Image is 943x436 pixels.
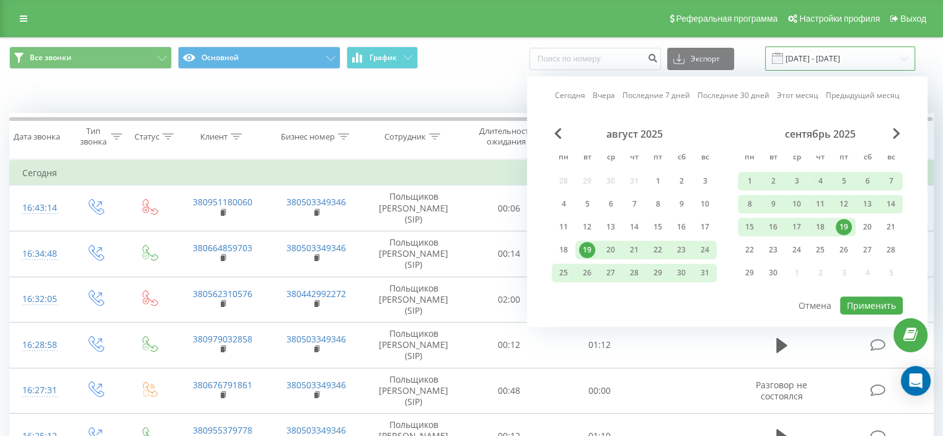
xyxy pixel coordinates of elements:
[650,265,666,281] div: 29
[742,196,758,212] div: 8
[808,195,832,213] div: чт 11 сент. 2025 г.
[646,264,670,282] div: пт 29 авг. 2025 г.
[670,172,693,190] div: сб 2 авг. 2025 г.
[200,131,228,142] div: Клиент
[552,241,575,259] div: пн 18 авг. 2025 г.
[599,241,622,259] div: ср 20 авг. 2025 г.
[578,149,596,167] abbr: вторник
[286,196,346,208] a: 380503349346
[742,265,758,281] div: 29
[856,172,879,190] div: сб 6 сент. 2025 г.
[10,161,934,185] td: Сегодня
[599,218,622,236] div: ср 13 авг. 2025 г.
[603,265,619,281] div: 27
[579,265,595,281] div: 26
[785,241,808,259] div: ср 24 сент. 2025 г.
[556,196,572,212] div: 4
[556,219,572,235] div: 11
[363,185,464,231] td: Польщиков [PERSON_NAME] (SIP)
[785,195,808,213] div: ср 10 сент. 2025 г.
[281,131,335,142] div: Бизнес номер
[765,196,781,212] div: 9
[193,288,252,300] a: 380562310576
[286,288,346,300] a: 380442992272
[363,323,464,368] td: Польщиков [PERSON_NAME] (SIP)
[347,47,418,69] button: График
[649,149,667,167] abbr: пятница
[22,287,55,311] div: 16:32:05
[761,195,785,213] div: вт 9 сент. 2025 г.
[756,379,807,402] span: Разговор не состоялся
[836,173,852,189] div: 5
[476,126,538,147] div: Длительность ожидания
[9,47,172,69] button: Все звонки
[859,173,875,189] div: 6
[363,277,464,323] td: Польщиков [PERSON_NAME] (SIP)
[740,149,759,167] abbr: понедельник
[836,219,852,235] div: 19
[812,242,828,258] div: 25
[742,242,758,258] div: 22
[738,128,903,140] div: сентябрь 2025
[575,241,599,259] div: вт 19 авг. 2025 г.
[529,48,661,70] input: Поиск по номеру
[693,172,717,190] div: вс 3 авг. 2025 г.
[697,196,713,212] div: 10
[856,195,879,213] div: сб 13 сент. 2025 г.
[575,195,599,213] div: вт 5 авг. 2025 г.
[464,185,554,231] td: 00:06
[579,219,595,235] div: 12
[883,173,899,189] div: 7
[670,218,693,236] div: сб 16 авг. 2025 г.
[900,14,926,24] span: Выход
[14,131,60,142] div: Дата звонка
[575,218,599,236] div: вт 12 авг. 2025 г.
[673,196,689,212] div: 9
[882,149,900,167] abbr: воскресенье
[901,366,931,396] div: Open Intercom Messenger
[286,242,346,254] a: 380503349346
[673,173,689,189] div: 2
[286,333,346,345] a: 380503349346
[626,196,642,212] div: 7
[789,196,805,212] div: 10
[193,196,252,208] a: 380951180060
[667,48,734,70] button: Экспорт
[286,424,346,436] a: 380503349346
[672,149,691,167] abbr: суббота
[859,242,875,258] div: 27
[622,241,646,259] div: чт 21 авг. 2025 г.
[22,333,55,357] div: 16:28:58
[193,333,252,345] a: 380979032858
[832,241,856,259] div: пт 26 сент. 2025 г.
[836,242,852,258] div: 26
[78,126,107,147] div: Тип звонка
[601,149,620,167] abbr: среда
[697,219,713,235] div: 17
[673,265,689,281] div: 30
[879,241,903,259] div: вс 28 сент. 2025 г.
[556,242,572,258] div: 18
[676,14,777,24] span: Реферальная программа
[879,218,903,236] div: вс 21 сент. 2025 г.
[552,128,717,140] div: август 2025
[622,218,646,236] div: чт 14 авг. 2025 г.
[22,196,55,220] div: 16:43:14
[646,195,670,213] div: пт 8 авг. 2025 г.
[738,172,761,190] div: пн 1 сент. 2025 г.
[697,90,769,102] a: Последние 30 дней
[856,241,879,259] div: сб 27 сент. 2025 г.
[554,149,573,167] abbr: понедельник
[785,218,808,236] div: ср 17 сент. 2025 г.
[832,172,856,190] div: пт 5 сент. 2025 г.
[697,265,713,281] div: 31
[464,368,554,414] td: 00:48
[286,379,346,391] a: 380503349346
[697,173,713,189] div: 3
[812,173,828,189] div: 4
[761,264,785,282] div: вт 30 сент. 2025 г.
[832,195,856,213] div: пт 12 сент. 2025 г.
[178,47,340,69] button: Основной
[626,242,642,258] div: 21
[625,149,644,167] abbr: четверг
